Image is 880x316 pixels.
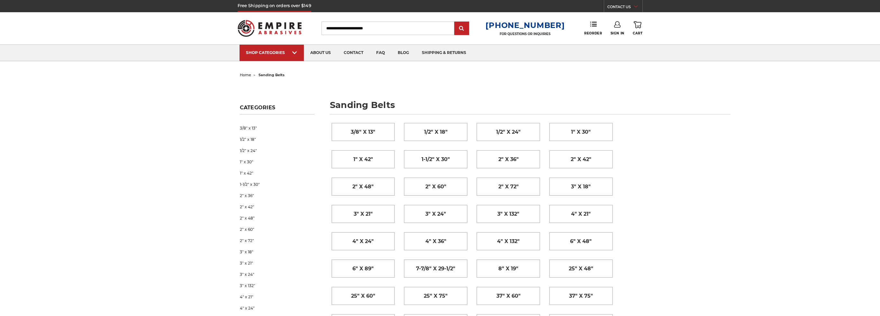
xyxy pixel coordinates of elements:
a: 4" x 21" [240,291,314,302]
span: 4" x 21" [571,209,591,220]
span: 8" x 19" [498,263,518,274]
h5: Categories [240,104,314,114]
span: 3" x 132" [497,209,519,220]
span: 1/2" x 18" [424,127,448,138]
a: 8" x 19" [477,260,540,277]
img: Empire Abrasives [238,16,302,41]
a: 2" x 48" [240,212,314,224]
a: faq [370,45,391,61]
a: Reorder [584,21,602,35]
a: Cart [633,21,642,35]
a: shipping & returns [415,45,473,61]
a: 1/2" x 18" [404,123,467,141]
a: 25" x 75" [404,287,467,305]
a: 1" x 42" [332,150,395,168]
a: 2" x 60" [404,178,467,195]
a: 2" x 42" [240,201,314,212]
a: 4" x 21" [549,205,612,223]
span: 3" x 24" [425,209,446,220]
a: 3/8" x 13" [240,122,314,134]
span: 3" x 18" [571,181,591,192]
a: 3" x 18" [549,178,612,195]
span: 4" x 36" [425,236,446,247]
span: 1/2" x 24" [496,127,521,138]
a: 2" x 36" [477,150,540,168]
a: 1/2" x 24" [240,145,314,156]
a: about us [304,45,337,61]
span: 3/8" x 13" [351,127,375,138]
a: 3" x 21" [332,205,395,223]
a: 1" x 30" [549,123,612,141]
a: CONTACT US [607,3,642,12]
span: 4" x 24" [352,236,374,247]
a: 3/8" x 13" [332,123,395,141]
a: 6" x 48" [549,232,612,250]
a: 1/2" x 18" [240,134,314,145]
span: 37" x 75" [569,291,593,302]
a: 2" x 42" [549,150,612,168]
span: 37" x 60" [496,291,521,302]
a: home [240,73,251,77]
a: 4" x 36" [404,232,467,250]
a: [PHONE_NUMBER] [485,21,565,30]
a: 4" x 132" [477,232,540,250]
a: 3" x 21" [240,257,314,269]
a: 1/2" x 24" [477,123,540,141]
span: 2" x 42" [571,154,591,165]
span: 1-1/2" x 30" [422,154,450,165]
a: 1" x 42" [240,167,314,179]
a: 1-1/2" x 30" [240,179,314,190]
span: 2" x 36" [498,154,519,165]
span: 2" x 60" [425,181,446,192]
a: 3" x 24" [404,205,467,223]
a: 2" x 72" [240,235,314,246]
a: 2" x 60" [240,224,314,235]
span: Reorder [584,31,602,35]
a: 2" x 36" [240,190,314,201]
span: 25" x 48" [569,263,593,274]
span: sanding belts [259,73,285,77]
span: 2" x 72" [498,181,519,192]
span: 3" x 21" [354,209,373,220]
a: 3" x 24" [240,269,314,280]
span: 6" x 48" [570,236,592,247]
span: 7-7/8" x 29-1/2" [416,263,455,274]
input: Submit [455,22,468,35]
a: 2" x 48" [332,178,395,195]
span: 6" x 89" [352,263,374,274]
a: 4" x 24" [332,232,395,250]
h1: sanding belts [330,101,730,114]
div: SHOP CATEGORIES [246,50,297,55]
a: 3" x 132" [477,205,540,223]
a: 7-7/8" x 29-1/2" [404,260,467,277]
a: contact [337,45,370,61]
p: FOR QUESTIONS OR INQUIRIES [485,32,565,36]
a: 25" x 60" [332,287,395,305]
span: Cart [633,31,642,35]
a: 1-1/2" x 30" [404,150,467,168]
span: 4" x 132" [497,236,520,247]
a: 2" x 72" [477,178,540,195]
span: 2" x 48" [352,181,374,192]
a: 37" x 60" [477,287,540,305]
a: 3" x 18" [240,246,314,257]
a: 25" x 48" [549,260,612,277]
span: Sign In [611,31,624,35]
span: 25" x 60" [351,291,375,302]
a: blog [391,45,415,61]
a: 37" x 75" [549,287,612,305]
span: 1" x 42" [353,154,373,165]
a: 3" x 132" [240,280,314,291]
a: 4" x 24" [240,302,314,314]
span: 1" x 30" [571,127,591,138]
span: 25" x 75" [424,291,448,302]
a: 6" x 89" [332,260,395,277]
a: 1" x 30" [240,156,314,167]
